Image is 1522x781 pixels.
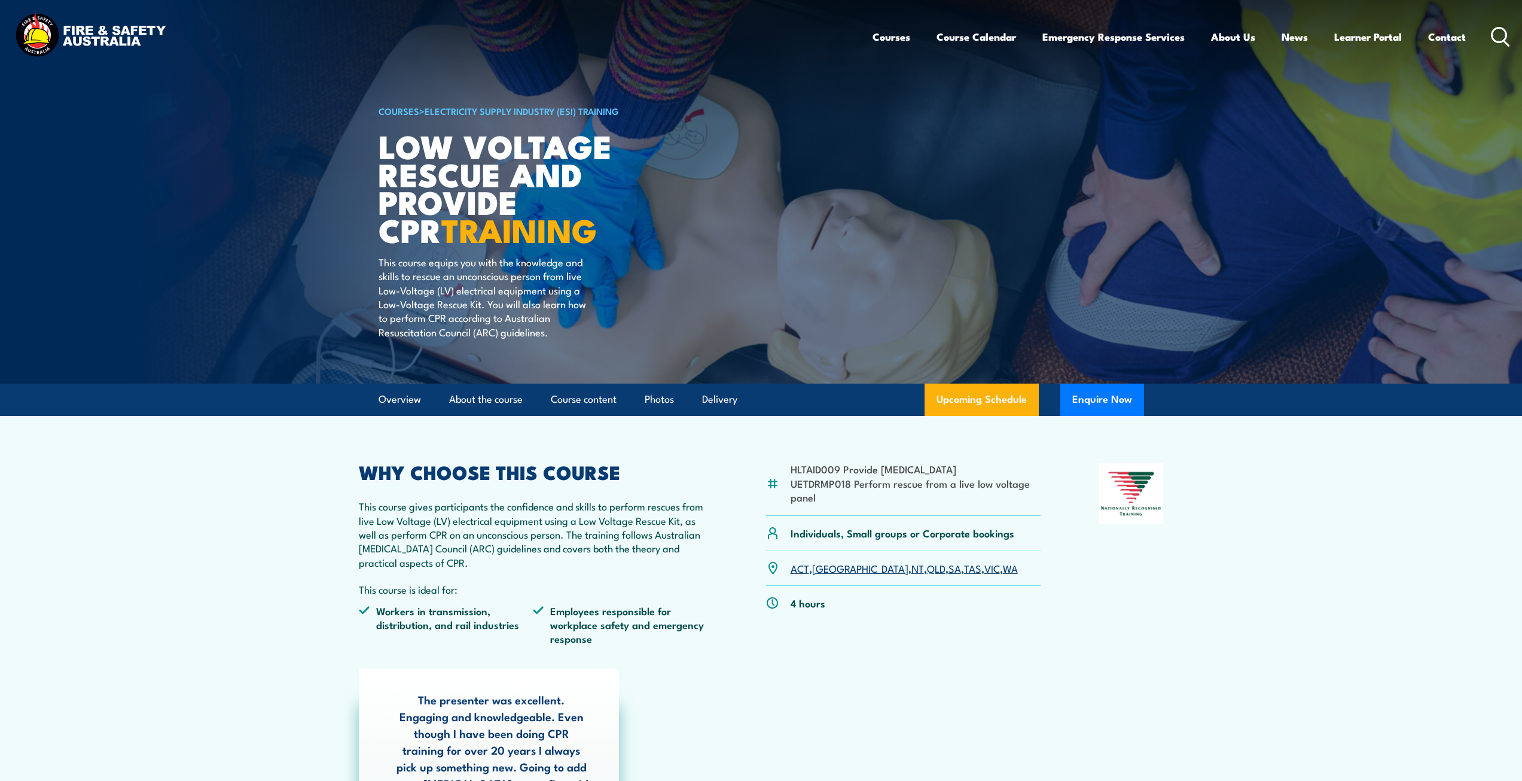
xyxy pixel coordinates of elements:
[1334,21,1402,53] a: Learner Portal
[925,384,1039,416] a: Upcoming Schedule
[964,561,981,575] a: TAS
[533,604,707,646] li: Employees responsible for workplace safety and emergency response
[791,462,1041,476] li: HLTAID009 Provide [MEDICAL_DATA]
[379,132,674,244] h1: Low Voltage Rescue and Provide CPR
[812,561,908,575] a: [GEOGRAPHIC_DATA]
[379,104,419,117] a: COURSES
[425,104,619,117] a: Electricity Supply Industry (ESI) Training
[791,561,809,575] a: ACT
[379,104,674,118] h6: >
[1428,21,1466,53] a: Contact
[791,596,825,610] p: 4 hours
[791,526,1014,540] p: Individuals, Small groups or Corporate bookings
[359,463,708,480] h2: WHY CHOOSE THIS COURSE
[1099,463,1164,524] img: Nationally Recognised Training logo.
[791,561,1018,575] p: , , , , , , ,
[873,21,910,53] a: Courses
[379,255,597,339] p: This course equips you with the knowledge and skills to rescue an unconscious person from live Lo...
[937,21,1016,53] a: Course Calendar
[791,476,1041,505] li: UETDRMP018 Perform rescue from a live low voltage panel
[1060,384,1144,416] button: Enquire Now
[1003,561,1018,575] a: WA
[645,384,674,415] a: Photos
[911,561,924,575] a: NT
[449,384,523,415] a: About the course
[359,582,708,596] p: This course is ideal for:
[441,204,597,254] strong: TRAINING
[1211,21,1255,53] a: About Us
[948,561,961,575] a: SA
[551,384,617,415] a: Course content
[984,561,1000,575] a: VIC
[359,604,533,646] li: Workers in transmission, distribution, and rail industries
[359,499,708,569] p: This course gives participants the confidence and skills to perform rescues from live Low Voltage...
[702,384,737,415] a: Delivery
[1042,21,1185,53] a: Emergency Response Services
[927,561,945,575] a: QLD
[379,384,421,415] a: Overview
[1282,21,1308,53] a: News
